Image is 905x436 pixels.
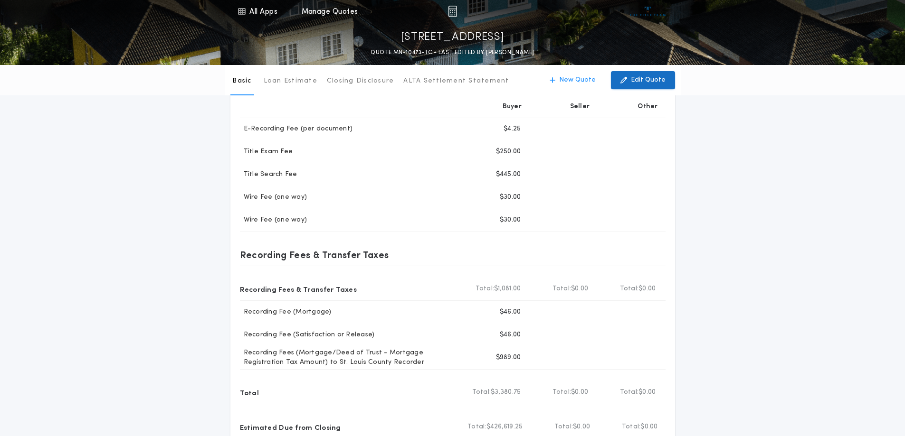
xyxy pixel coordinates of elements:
[554,422,573,432] b: Total:
[327,76,394,86] p: Closing Disclosure
[571,284,588,294] span: $0.00
[620,284,639,294] b: Total:
[240,385,259,400] p: Total
[503,102,522,111] p: Buyer
[240,348,461,367] p: Recording Fees (Mortgage/Deed of Trust - Mortgage Registration Tax Amount) to St. Louis County Re...
[620,388,639,397] b: Total:
[638,388,656,397] span: $0.00
[240,170,297,179] p: Title Search Fee
[553,388,572,397] b: Total:
[448,6,457,17] img: img
[240,330,375,340] p: Recording Fee (Satisfaction or Release)
[504,124,521,134] p: $4.25
[500,307,521,317] p: $46.00
[472,388,491,397] b: Total:
[240,247,389,262] p: Recording Fees & Transfer Taxes
[496,170,521,179] p: $445.00
[401,30,505,45] p: [STREET_ADDRESS]
[571,388,588,397] span: $0.00
[622,422,641,432] b: Total:
[540,71,605,89] button: New Quote
[630,7,666,16] img: vs-icon
[240,419,341,435] p: Estimated Due from Closing
[232,76,251,86] p: Basic
[264,76,317,86] p: Loan Estimate
[476,284,495,294] b: Total:
[491,388,521,397] span: $3,380.75
[467,422,486,432] b: Total:
[240,307,332,317] p: Recording Fee (Mortgage)
[611,71,675,89] button: Edit Quote
[570,102,590,111] p: Seller
[403,76,509,86] p: ALTA Settlement Statement
[631,75,666,85] p: Edit Quote
[500,215,521,225] p: $30.00
[240,147,293,157] p: Title Exam Fee
[496,147,521,157] p: $250.00
[240,281,357,297] p: Recording Fees & Transfer Taxes
[496,353,521,362] p: $989.00
[573,422,590,432] span: $0.00
[494,284,521,294] span: $1,081.00
[240,215,307,225] p: Wire Fee (one way)
[240,124,353,134] p: E-Recording Fee (per document)
[559,75,596,85] p: New Quote
[638,284,656,294] span: $0.00
[638,102,657,111] p: Other
[486,422,523,432] span: $426,619.25
[640,422,657,432] span: $0.00
[371,48,534,57] p: QUOTE MN-10473-TC - LAST EDITED BY [PERSON_NAME]
[240,193,307,202] p: Wire Fee (one way)
[500,330,521,340] p: $46.00
[500,193,521,202] p: $30.00
[553,284,572,294] b: Total:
